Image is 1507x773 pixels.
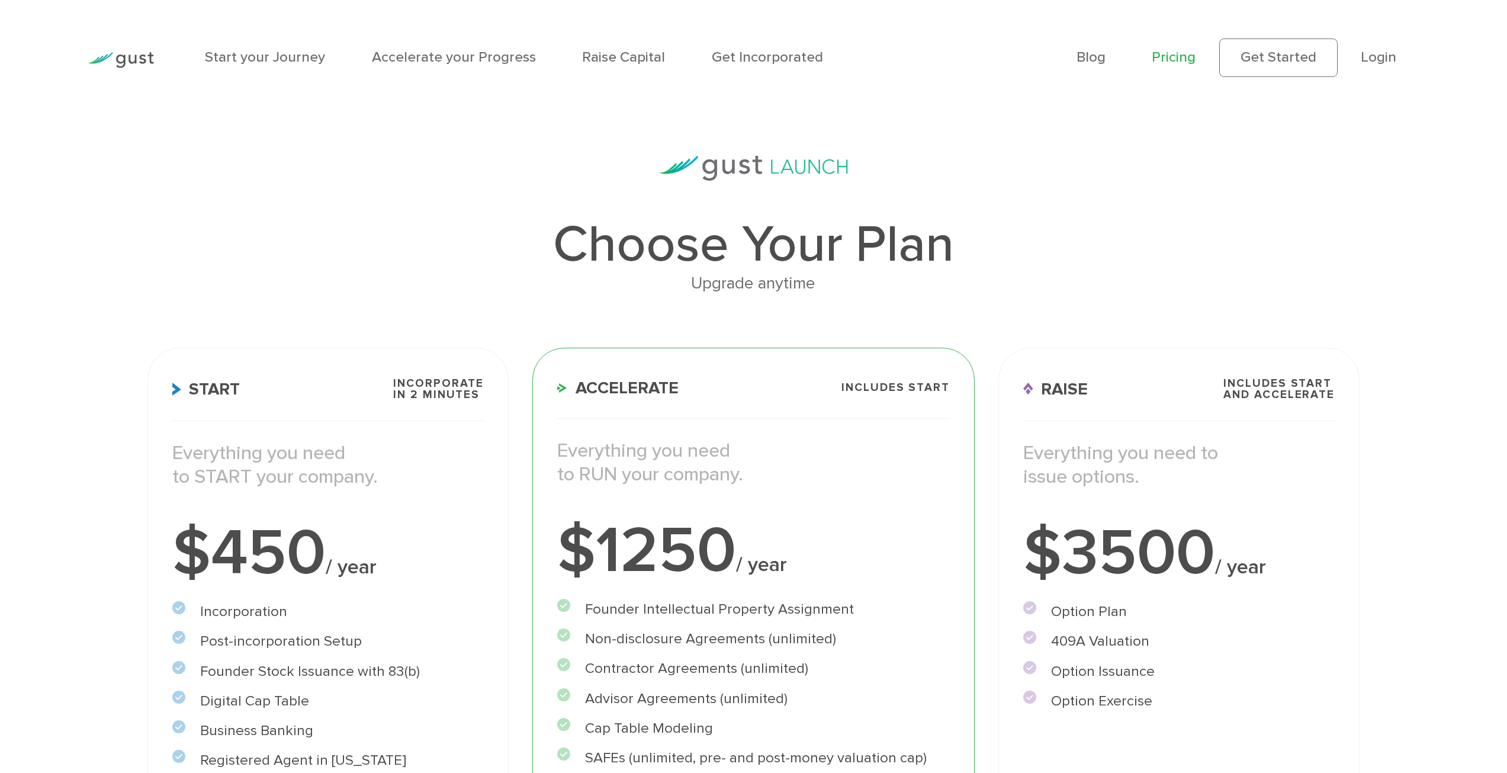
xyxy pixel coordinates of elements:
[736,553,787,577] span: / year
[1219,39,1338,76] a: Get Started
[172,631,484,653] li: Post-incorporation Setup
[1023,381,1088,397] span: Raise
[582,49,665,66] a: Raise Capital
[393,378,484,400] span: Incorporate in 2 Minutes
[557,628,950,650] li: Non-disclosure Agreements (unlimited)
[557,599,950,621] li: Founder Intellectual Property Assignment
[372,49,536,66] a: Accelerate your Progress
[172,750,484,772] li: Registered Agent in [US_STATE]
[1361,49,1396,66] a: Login
[557,519,950,583] div: $1250
[172,441,484,489] p: Everything you need to START your company.
[172,521,484,585] div: $450
[557,439,950,487] p: Everything you need to RUN your company.
[147,270,1359,297] div: Upgrade anytime
[172,691,484,713] li: Digital Cap Table
[172,383,181,395] img: Start Icon X2
[1023,521,1335,585] div: $3500
[557,748,950,769] li: SAFEs (unlimited, pre- and post-money valuation cap)
[1215,555,1266,579] span: / year
[172,720,484,742] li: Business Banking
[205,49,325,66] a: Start your Journey
[841,382,950,393] span: Includes START
[172,661,484,683] li: Founder Stock Issuance with 83(b)
[326,555,377,579] span: / year
[1077,49,1106,66] a: Blog
[1223,378,1335,400] span: Includes START and ACCELERATE
[172,601,484,623] li: Incorporation
[557,718,950,740] li: Cap Table Modeling
[88,52,154,68] img: Gust Logo
[1023,441,1335,489] p: Everything you need to issue options.
[172,381,240,397] span: Start
[1023,661,1335,683] li: Option Issuance
[712,49,823,66] a: Get Incorporated
[147,219,1359,271] h1: Choose Your Plan
[557,658,950,680] li: Contractor Agreements (unlimited)
[1023,383,1033,395] img: Raise Icon
[1023,601,1335,623] li: Option Plan
[557,688,950,710] li: Advisor Agreements (unlimited)
[557,380,679,396] span: Accelerate
[1152,49,1196,66] a: Pricing
[1023,631,1335,653] li: 409A Valuation
[557,383,567,393] img: Accelerate Icon
[658,156,848,181] img: gust-launch-logos.svg
[1023,691,1335,713] li: Option Exercise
